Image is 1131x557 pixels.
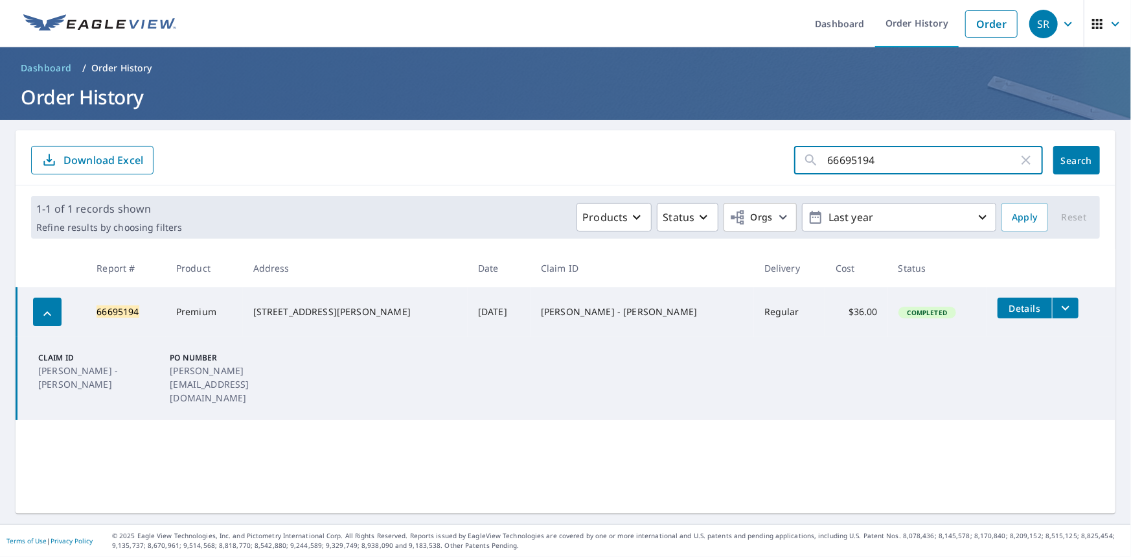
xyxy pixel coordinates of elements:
[663,209,694,225] p: Status
[6,536,47,545] a: Terms of Use
[1064,154,1090,167] span: Search
[825,249,888,287] th: Cost
[900,308,955,317] span: Completed
[38,352,165,364] p: Claim ID
[31,146,154,174] button: Download Excel
[36,222,182,233] p: Refine results by choosing filters
[91,62,152,75] p: Order History
[253,305,457,318] div: [STREET_ADDRESS][PERSON_NAME]
[243,249,468,287] th: Address
[23,14,176,34] img: EV Logo
[166,249,243,287] th: Product
[36,201,182,217] p: 1-1 of 1 records shown
[657,203,718,231] button: Status
[531,249,754,287] th: Claim ID
[1005,302,1044,314] span: Details
[6,537,93,545] p: |
[823,206,975,229] p: Last year
[51,536,93,545] a: Privacy Policy
[63,153,143,167] p: Download Excel
[112,531,1125,551] p: © 2025 Eagle View Technologies, Inc. and Pictometry International Corp. All Rights Reserved. Repo...
[21,62,72,75] span: Dashboard
[828,142,1018,178] input: Address, Report #, Claim ID, etc.
[468,287,531,337] td: [DATE]
[724,203,797,231] button: Orgs
[1052,298,1079,318] button: filesDropdownBtn-66695194
[1012,209,1038,226] span: Apply
[729,209,773,226] span: Orgs
[1029,10,1058,38] div: SR
[754,249,825,287] th: Delivery
[582,209,628,225] p: Products
[166,287,243,337] td: Premium
[16,58,77,78] a: Dashboard
[577,203,652,231] button: Products
[468,249,531,287] th: Date
[825,287,888,337] td: $36.00
[1001,203,1048,231] button: Apply
[170,364,296,405] p: [PERSON_NAME][EMAIL_ADDRESS][DOMAIN_NAME]
[97,305,139,318] mark: 66695194
[82,60,86,76] li: /
[888,249,987,287] th: Status
[86,249,166,287] th: Report #
[998,298,1052,318] button: detailsBtn-66695194
[965,10,1018,38] a: Order
[170,352,296,364] p: PO Number
[754,287,825,337] td: Regular
[16,58,1115,78] nav: breadcrumb
[802,203,996,231] button: Last year
[16,84,1115,110] h1: Order History
[1053,146,1100,174] button: Search
[531,287,754,337] td: [PERSON_NAME] - [PERSON_NAME]
[38,364,165,391] p: [PERSON_NAME] - [PERSON_NAME]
